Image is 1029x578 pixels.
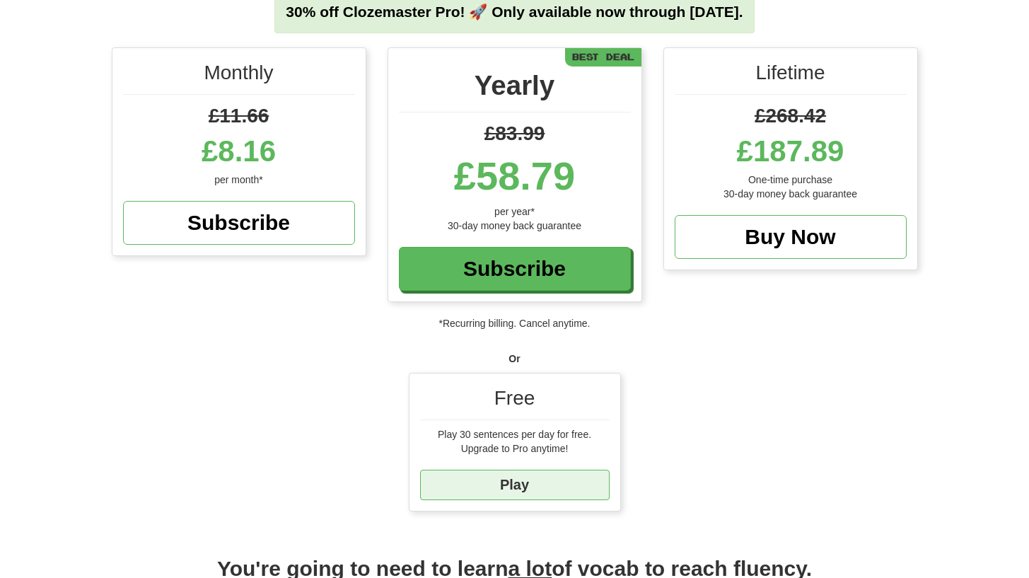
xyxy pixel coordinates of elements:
div: 30-day money back guarantee [675,187,907,201]
div: per month* [123,173,355,187]
span: £268.42 [755,105,826,127]
div: Play 30 sentences per day for free. [420,427,610,441]
div: One-time purchase [675,173,907,187]
div: per year* [399,204,631,219]
strong: 30% off Clozemaster Pro! 🚀 Only available now through [DATE]. [286,4,743,20]
span: £83.99 [484,122,545,144]
div: Yearly [399,66,631,112]
span: £11.66 [209,105,269,127]
div: Monthly [123,59,355,95]
a: Subscribe [399,247,631,291]
div: Best Deal [565,48,641,66]
strong: Or [508,353,520,364]
div: Lifetime [675,59,907,95]
div: £8.16 [123,130,355,173]
div: £187.89 [675,130,907,173]
div: 30-day money back guarantee [399,219,631,233]
a: Buy Now [675,215,907,259]
div: Free [420,384,610,420]
div: Upgrade to Pro anytime! [420,441,610,456]
a: Play [420,470,610,500]
div: £58.79 [399,148,631,204]
a: Subscribe [123,201,355,245]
